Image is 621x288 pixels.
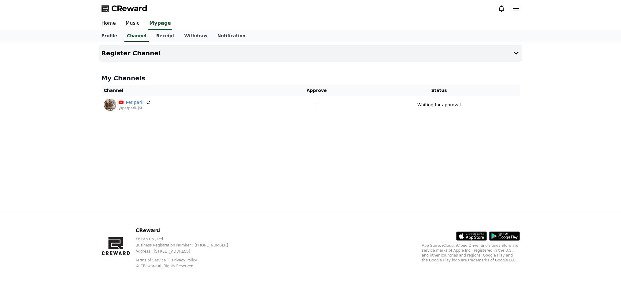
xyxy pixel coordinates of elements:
[213,30,250,42] a: Notification
[417,102,461,108] p: Waiting for approval
[121,17,145,30] a: Music
[135,237,238,242] p: YP Lab Co., Ltd.
[102,74,520,82] h4: My Channels
[358,85,519,96] th: Status
[179,30,212,42] a: Withdraw
[102,85,275,96] th: Channel
[422,243,520,263] p: App Store, iCloud, iCloud Drive, and iTunes Store are service marks of Apple Inc., registered in ...
[99,45,522,62] button: Register Channel
[97,30,122,42] a: Profile
[124,30,149,42] a: Channel
[151,30,179,42] a: Receipt
[102,4,147,13] a: CReward
[111,4,147,13] span: CReward
[104,99,116,111] img: Pet park
[135,258,170,262] a: Terms of Service
[119,106,151,111] p: @petpark-j6t
[126,99,144,106] a: Pet park
[97,17,121,30] a: Home
[277,102,356,108] p: -
[148,17,172,30] a: Mypage
[135,249,238,254] p: Address : [STREET_ADDRESS]
[135,243,238,248] p: Business Registration Number : [PHONE_NUMBER]
[102,50,161,57] h4: Register Channel
[275,85,359,96] th: Approve
[172,258,197,262] a: Privacy Policy
[135,227,238,234] p: CReward
[135,264,238,268] p: © CReward All Rights Reserved.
